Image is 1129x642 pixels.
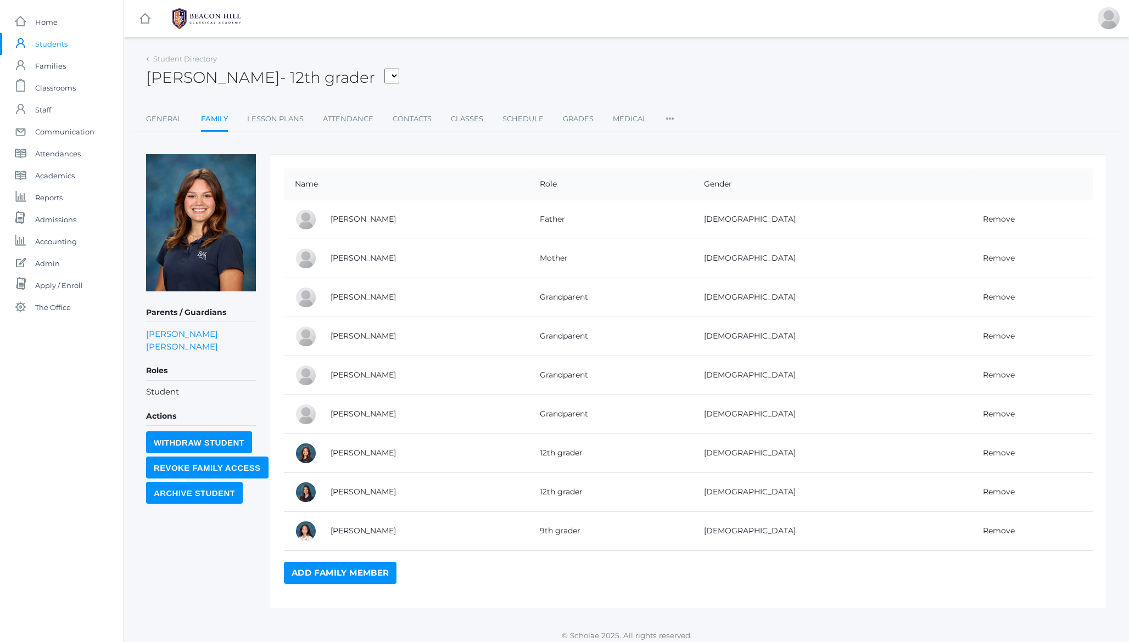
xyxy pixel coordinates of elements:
a: [PERSON_NAME] [331,409,396,419]
a: [PERSON_NAME] [331,448,396,458]
img: BHCALogos-05-308ed15e86a5a0abce9b8dd61676a3503ac9727e845dece92d48e8588c001991.png [165,5,248,32]
th: Name [284,168,529,200]
td: [DEMOGRAPHIC_DATA] [693,239,972,278]
td: [DEMOGRAPHIC_DATA] [693,200,972,239]
th: Role [529,168,693,200]
div: Nevaeh Abdulla [295,481,317,503]
a: Remove [983,526,1015,536]
td: Grandparent [529,356,693,395]
td: Grandparent [529,278,693,317]
a: [PERSON_NAME] [146,328,218,340]
td: [DEMOGRAPHIC_DATA] [693,278,972,317]
span: Families [35,55,66,77]
a: Contacts [393,108,432,130]
td: 9th grader [529,511,693,550]
a: Remove [983,214,1015,224]
a: Remove [983,331,1015,341]
a: Medical [613,108,647,130]
th: Gender [693,168,972,200]
td: Mother [529,239,693,278]
a: Remove [983,292,1015,302]
a: Add Family Member [284,562,396,584]
td: [DEMOGRAPHIC_DATA] [693,511,972,550]
div: Al Abdulla [295,209,317,230]
span: Reports [35,187,63,209]
span: Students [35,33,68,55]
a: Schedule [502,108,544,130]
a: [PERSON_NAME] [331,331,396,341]
span: The Office [35,296,71,318]
span: Academics [35,165,75,187]
a: Lesson Plans [247,108,304,130]
a: Student Directory [153,54,217,63]
span: - 12th grader [280,68,375,87]
a: Attendance [323,108,373,130]
td: 12th grader [529,433,693,472]
a: Family [201,108,228,132]
a: General [146,108,182,130]
td: [DEMOGRAPHIC_DATA] [693,317,972,356]
div: Linda Abdulla [295,325,317,347]
a: Remove [983,448,1015,458]
span: Home [35,11,58,33]
a: [PERSON_NAME] [331,253,396,263]
span: Accounting [35,230,77,252]
a: Remove [983,487,1015,497]
td: [DEMOGRAPHIC_DATA] [693,395,972,433]
input: Archive Student [146,482,243,504]
div: Phoenix Abdulla [295,520,317,542]
input: Withdraw Student [146,431,252,453]
a: Classes [451,108,483,130]
span: Attendances [35,143,81,165]
a: Remove [983,253,1015,263]
td: [DEMOGRAPHIC_DATA] [693,433,972,472]
div: Howard Fain [295,403,317,425]
a: Remove [983,409,1015,419]
img: Charlotte Abdulla [146,154,256,291]
li: Student [146,386,256,398]
p: © Scholae 2025. All rights reserved. [124,630,1129,641]
a: [PERSON_NAME] [331,214,396,224]
span: Apply / Enroll [35,274,83,296]
span: Admissions [35,209,76,230]
h2: [PERSON_NAME] [146,69,399,86]
a: [PERSON_NAME] [146,340,218,353]
div: Jane Fain [295,364,317,386]
a: [PERSON_NAME] [331,526,396,536]
div: Al Abdulla [295,286,317,308]
a: [PERSON_NAME] [331,370,396,380]
h5: Roles [146,362,256,380]
a: [PERSON_NAME] [331,487,396,497]
td: Grandparent [529,395,693,433]
div: Nina Abdulla [295,247,317,269]
span: Communication [35,121,94,143]
a: Grades [563,108,594,130]
a: Remove [983,370,1015,380]
input: Revoke Family Access [146,457,269,478]
td: [DEMOGRAPHIC_DATA] [693,472,972,511]
h5: Parents / Guardians [146,303,256,322]
span: Admin [35,252,60,274]
td: Father [529,200,693,239]
a: [PERSON_NAME] [331,292,396,302]
span: Staff [35,99,51,121]
div: Charlotte Abdulla [295,442,317,464]
div: Jason Roberts [1098,7,1120,29]
h5: Actions [146,407,256,426]
td: [DEMOGRAPHIC_DATA] [693,356,972,395]
td: 12th grader [529,472,693,511]
td: Grandparent [529,317,693,356]
span: Classrooms [35,77,76,99]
